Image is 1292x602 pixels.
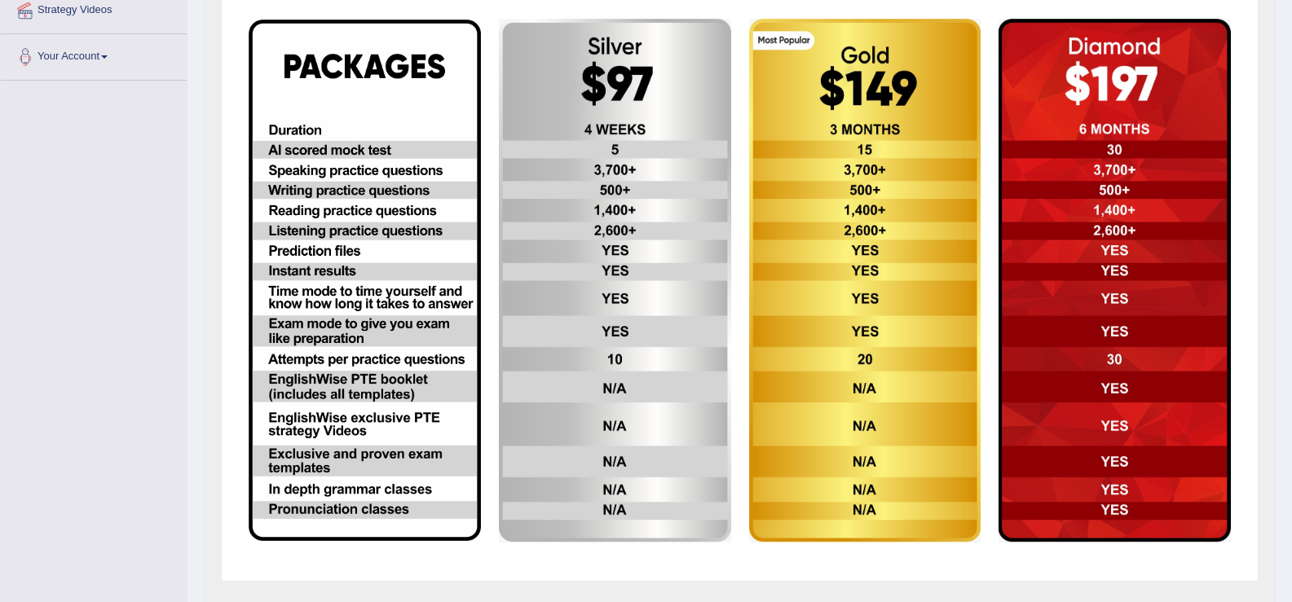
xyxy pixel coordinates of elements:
img: aud-diamond.png [999,19,1231,543]
img: aud-gold.png [749,19,981,543]
a: Your Account [1,34,187,75]
img: aud-silver.png [499,19,731,543]
img: EW package [249,20,481,541]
